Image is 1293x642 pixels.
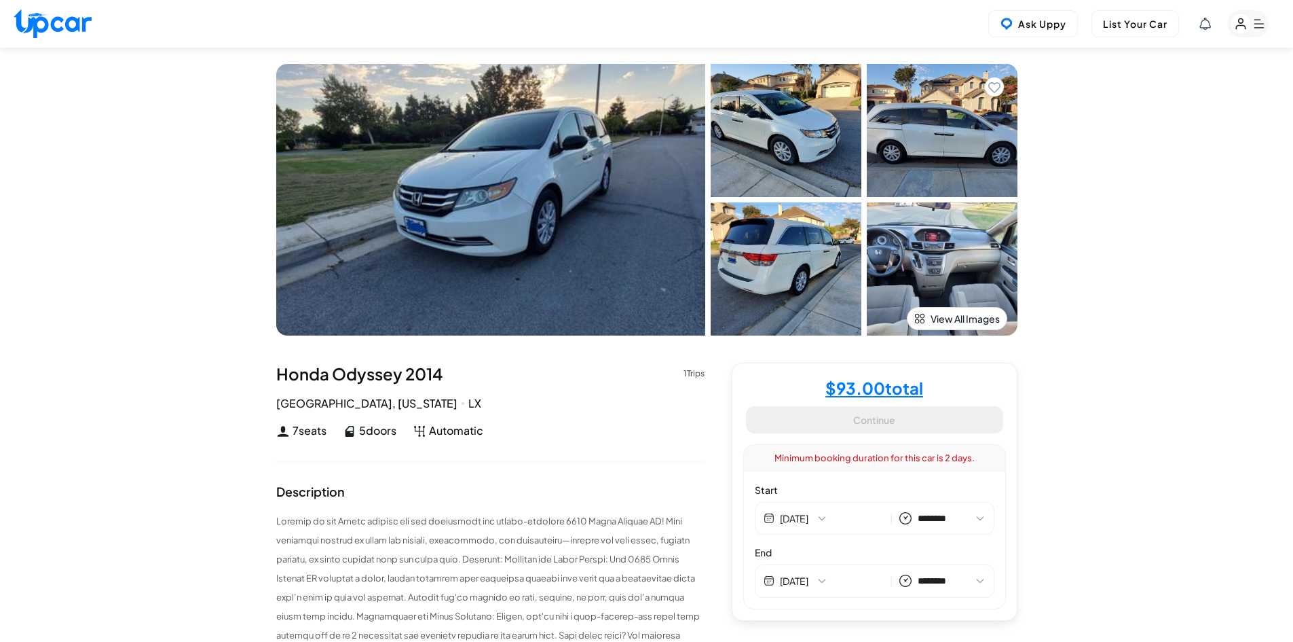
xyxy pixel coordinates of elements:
label: Start [755,483,994,497]
button: [DATE] [780,512,884,525]
button: [DATE] [780,574,884,588]
button: Ask Uppy [988,10,1078,37]
span: | [890,573,893,589]
span: 7 seats [293,423,326,439]
label: End [755,546,994,559]
div: 1 Trips [683,370,705,378]
img: Car Image 3 [711,202,861,336]
button: List Your Car [1091,10,1179,37]
div: Minimum booking duration for this car is 2 days. [744,445,1005,472]
img: Car [276,64,705,336]
span: Automatic [429,423,483,439]
button: Continue [746,406,1003,433]
img: Car Image 4 [867,202,1017,336]
span: | [890,511,893,527]
img: Upcar Logo [14,9,92,38]
img: view-all [914,313,925,324]
img: Uppy [1000,17,1013,31]
h4: $ 93.00 total [825,380,923,396]
button: Add to favorites [985,77,1004,96]
img: Car Image 2 [867,64,1017,197]
span: 5 doors [359,423,396,439]
div: Description [276,486,345,498]
div: View Notifications [1199,18,1211,30]
div: [GEOGRAPHIC_DATA], [US_STATE] LX [276,395,705,412]
span: View All Images [931,312,1000,325]
button: View All Images [907,307,1007,330]
div: Honda Odyssey 2014 [276,363,705,385]
img: Car Image 1 [711,64,861,197]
